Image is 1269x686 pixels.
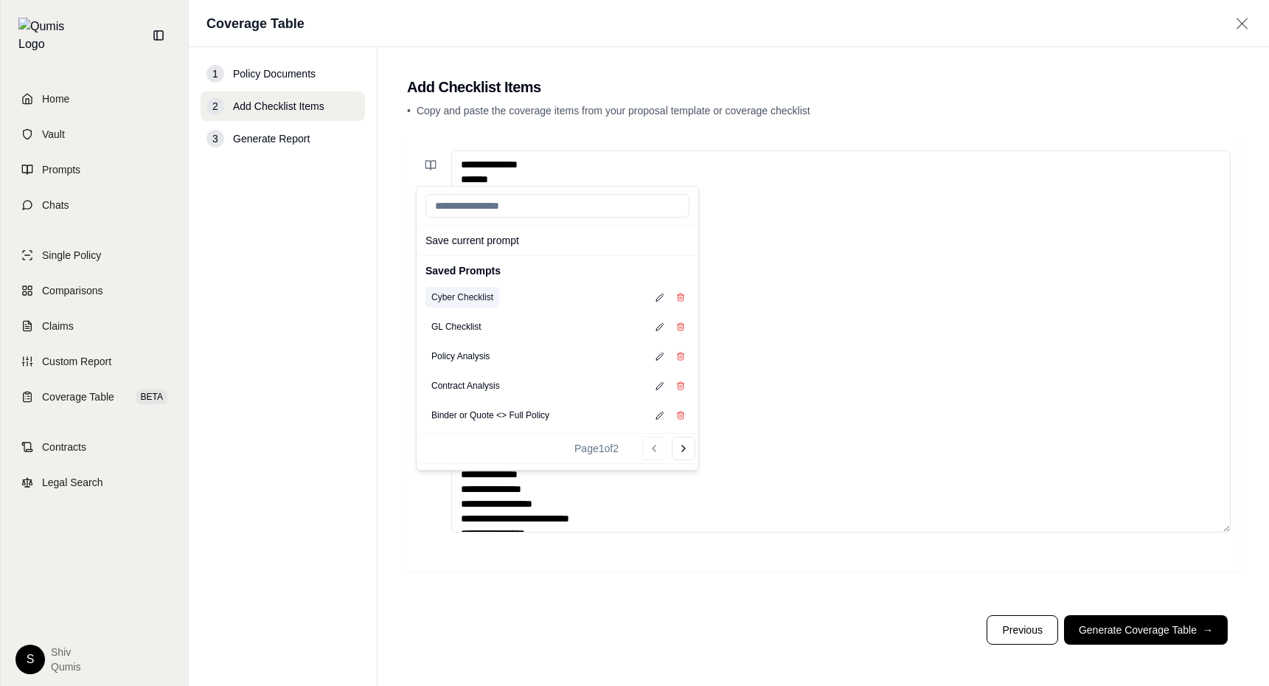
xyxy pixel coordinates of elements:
[420,229,695,252] button: Save current prompt
[42,91,69,106] span: Home
[10,153,179,186] a: Prompts
[206,97,224,115] div: 2
[10,239,179,271] a: Single Policy
[10,83,179,115] a: Home
[10,189,179,221] a: Chats
[420,259,695,283] div: Saved Prompts
[42,127,65,142] span: Vault
[42,319,74,333] span: Claims
[574,441,619,456] div: Page 1 of 2
[425,316,487,337] button: GL Checklist
[42,162,80,177] span: Prompts
[42,354,111,369] span: Custom Report
[18,18,74,53] img: Qumis Logo
[233,99,324,114] span: Add Checklist Items
[136,389,167,404] span: BETA
[233,131,310,146] span: Generate Report
[206,130,224,148] div: 3
[10,274,179,307] a: Comparisons
[10,381,179,413] a: Coverage TableBETA
[15,645,45,674] div: S
[10,431,179,463] a: Contracts
[407,105,411,117] span: •
[425,405,555,426] button: Binder or Quote <> Full Policy
[42,198,69,212] span: Chats
[425,346,496,367] button: Policy Analysis
[51,659,80,674] span: Qumis
[42,389,114,404] span: Coverage Table
[987,615,1057,645] button: Previous
[233,66,316,81] span: Policy Documents
[1203,623,1213,637] span: →
[42,475,103,490] span: Legal Search
[1064,615,1228,645] button: Generate Coverage Table→
[42,440,86,454] span: Contracts
[206,13,305,34] h1: Coverage Table
[51,645,80,659] span: Shiv
[10,345,179,378] a: Custom Report
[10,118,179,150] a: Vault
[425,287,499,308] button: Cyber Checklist
[147,24,170,47] button: Collapse sidebar
[42,283,102,298] span: Comparisons
[10,310,179,342] a: Claims
[417,105,810,117] span: Copy and paste the coverage items from your proposal template or coverage checklist
[407,77,1240,97] h2: Add Checklist Items
[206,65,224,83] div: 1
[42,248,101,263] span: Single Policy
[425,375,506,396] button: Contract Analysis
[10,466,179,499] a: Legal Search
